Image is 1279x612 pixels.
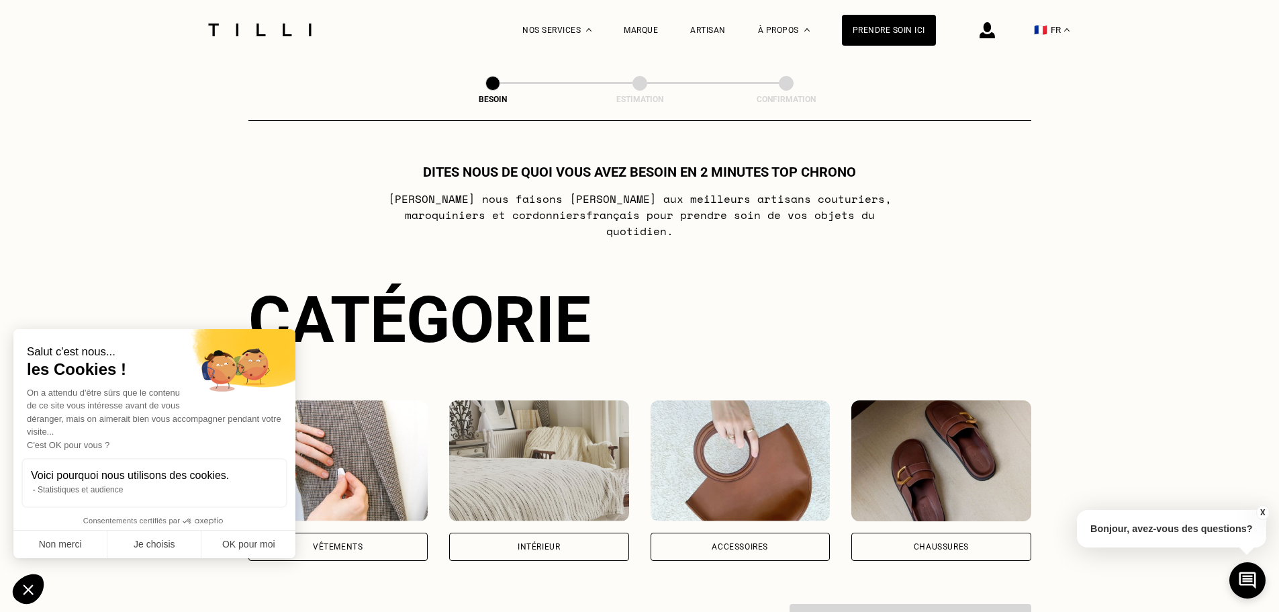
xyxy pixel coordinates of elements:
[1256,505,1269,520] button: X
[651,400,831,521] img: Accessoires
[980,22,995,38] img: icône connexion
[573,95,707,104] div: Estimation
[1077,510,1266,548] p: Bonjour, avez-vous des questions?
[719,95,853,104] div: Confirmation
[449,400,629,521] img: Intérieur
[423,164,856,180] h1: Dites nous de quoi vous avez besoin en 2 minutes top chrono
[248,400,428,521] img: Vêtements
[624,26,658,35] a: Marque
[518,543,560,551] div: Intérieur
[313,543,363,551] div: Vêtements
[842,15,936,46] a: Prendre soin ici
[1064,28,1070,32] img: menu déroulant
[426,95,560,104] div: Besoin
[586,28,591,32] img: Menu déroulant
[203,24,316,36] img: Logo du service de couturière Tilli
[248,282,1031,357] div: Catégorie
[712,543,768,551] div: Accessoires
[1034,24,1047,36] span: 🇫🇷
[804,28,810,32] img: Menu déroulant à propos
[690,26,726,35] a: Artisan
[851,400,1031,521] img: Chaussures
[914,543,969,551] div: Chaussures
[373,191,906,239] p: [PERSON_NAME] nous faisons [PERSON_NAME] aux meilleurs artisans couturiers , maroquiniers et cord...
